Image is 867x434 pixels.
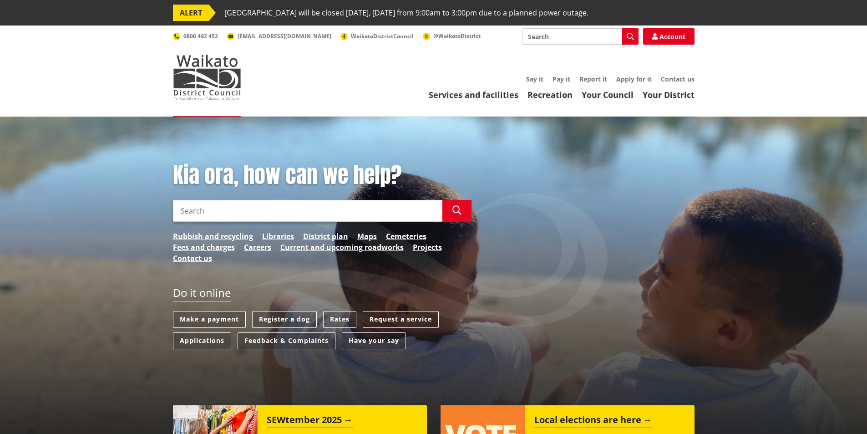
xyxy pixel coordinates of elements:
a: Recreation [527,89,573,100]
a: Applications [173,332,231,349]
a: Rubbish and recycling [173,231,253,242]
a: @WaikatoDistrict [423,32,481,40]
a: Services and facilities [429,89,518,100]
a: District plan [303,231,348,242]
a: Contact us [661,75,695,83]
input: Search input [173,200,442,222]
a: [EMAIL_ADDRESS][DOMAIN_NAME] [227,32,331,40]
h2: Do it online [173,286,231,302]
h2: SEWtember 2025 [267,414,353,428]
a: Projects [413,242,442,253]
span: @WaikatoDistrict [433,32,481,40]
a: Cemeteries [386,231,426,242]
a: Fees and charges [173,242,235,253]
a: 0800 492 452 [173,32,218,40]
a: Contact us [173,253,212,264]
a: Pay it [553,75,570,83]
a: Account [643,28,695,45]
a: Have your say [342,332,406,349]
a: Feedback & Complaints [238,332,335,349]
a: Current and upcoming roadworks [280,242,404,253]
a: Request a service [363,311,439,328]
h2: Local elections are here [534,414,652,428]
a: Maps [357,231,377,242]
a: Your Council [582,89,634,100]
a: Careers [244,242,271,253]
span: WaikatoDistrictCouncil [351,32,414,40]
a: Libraries [262,231,294,242]
img: Waikato District Council - Te Kaunihera aa Takiwaa o Waikato [173,55,241,100]
a: Register a dog [252,311,317,328]
a: Rates [323,311,356,328]
span: 0800 492 452 [183,32,218,40]
a: Make a payment [173,311,246,328]
a: Say it [526,75,543,83]
a: WaikatoDistrictCouncil [340,32,414,40]
a: Apply for it [616,75,652,83]
a: Your District [643,89,695,100]
a: Report it [579,75,607,83]
span: [GEOGRAPHIC_DATA] will be closed [DATE], [DATE] from 9:00am to 3:00pm due to a planned power outage. [224,5,588,21]
input: Search input [522,28,639,45]
span: ALERT [173,5,209,21]
span: [EMAIL_ADDRESS][DOMAIN_NAME] [238,32,331,40]
h1: Kia ora, how can we help? [173,162,472,189]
